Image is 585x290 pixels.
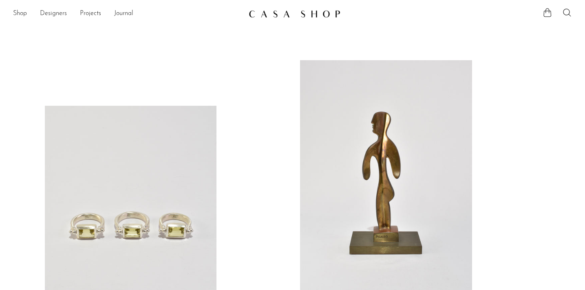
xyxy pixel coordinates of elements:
a: Projects [80,9,101,19]
ul: NEW HEADER MENU [13,7,242,21]
a: Designers [40,9,67,19]
a: Shop [13,9,27,19]
a: Journal [114,9,133,19]
nav: Desktop navigation [13,7,242,21]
